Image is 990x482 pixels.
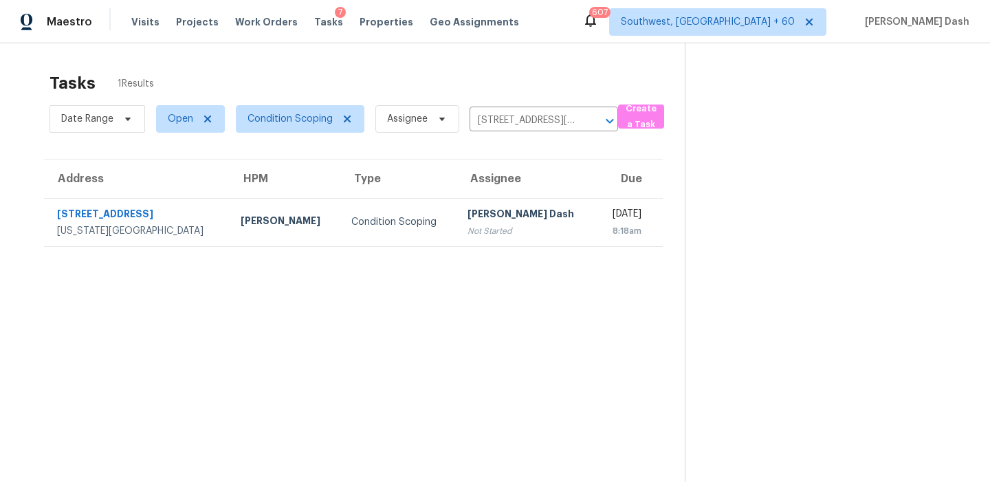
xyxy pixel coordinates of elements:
[47,15,92,29] span: Maestro
[57,224,219,238] div: [US_STATE][GEOGRAPHIC_DATA]
[338,6,342,19] div: 7
[61,112,113,126] span: Date Range
[44,160,230,198] th: Address
[168,112,193,126] span: Open
[360,15,413,29] span: Properties
[618,105,664,129] button: Create a Task
[621,15,795,29] span: Southwest, [GEOGRAPHIC_DATA] + 60
[131,15,159,29] span: Visits
[592,6,608,19] div: 607
[859,15,969,29] span: [PERSON_NAME] Dash
[597,160,663,198] th: Due
[314,17,343,27] span: Tasks
[430,15,519,29] span: Geo Assignments
[600,111,619,131] button: Open
[470,110,580,131] input: Search by address
[57,207,219,224] div: [STREET_ADDRESS]
[235,15,298,29] span: Work Orders
[608,224,642,238] div: 8:18am
[456,160,596,198] th: Assignee
[608,207,642,224] div: [DATE]
[387,112,428,126] span: Assignee
[467,207,585,224] div: [PERSON_NAME] Dash
[118,77,154,91] span: 1 Results
[467,224,585,238] div: Not Started
[176,15,219,29] span: Projects
[230,160,340,198] th: HPM
[351,215,446,229] div: Condition Scoping
[340,160,457,198] th: Type
[625,101,657,133] span: Create a Task
[49,76,96,90] h2: Tasks
[241,214,329,231] div: [PERSON_NAME]
[247,112,333,126] span: Condition Scoping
